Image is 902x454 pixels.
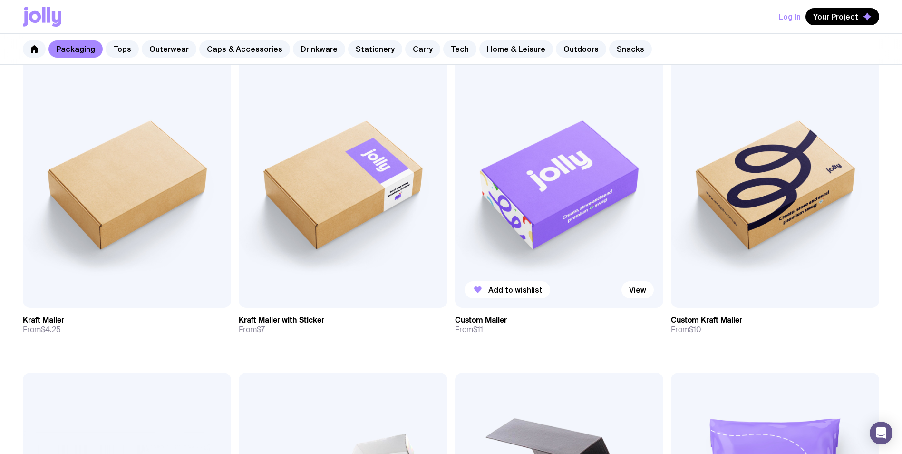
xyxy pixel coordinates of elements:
[142,40,196,58] a: Outerwear
[239,316,324,325] h3: Kraft Mailer with Sticker
[621,281,654,298] a: View
[870,422,892,444] div: Open Intercom Messenger
[779,8,801,25] button: Log In
[805,8,879,25] button: Your Project
[106,40,139,58] a: Tops
[671,308,879,342] a: Custom Kraft MailerFrom$10
[609,40,652,58] a: Snacks
[293,40,345,58] a: Drinkware
[199,40,290,58] a: Caps & Accessories
[479,40,553,58] a: Home & Leisure
[488,285,543,295] span: Add to wishlist
[455,316,507,325] h3: Custom Mailer
[465,281,550,298] button: Add to wishlist
[257,325,265,335] span: $7
[813,12,858,21] span: Your Project
[405,40,440,58] a: Carry
[556,40,606,58] a: Outdoors
[473,325,483,335] span: $11
[689,325,701,335] span: $10
[455,325,483,335] span: From
[671,316,742,325] h3: Custom Kraft Mailer
[671,325,701,335] span: From
[239,325,265,335] span: From
[23,325,61,335] span: From
[41,325,61,335] span: $4.25
[348,40,402,58] a: Stationery
[48,40,103,58] a: Packaging
[23,316,64,325] h3: Kraft Mailer
[455,308,663,342] a: Custom MailerFrom$11
[239,308,447,342] a: Kraft Mailer with StickerFrom$7
[443,40,476,58] a: Tech
[23,308,231,342] a: Kraft MailerFrom$4.25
